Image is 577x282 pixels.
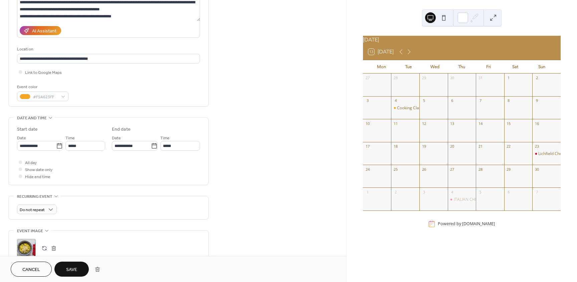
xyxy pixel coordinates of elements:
[368,60,395,74] div: Mon
[160,135,170,142] span: Time
[421,189,426,194] div: 3
[450,167,455,172] div: 27
[393,144,398,149] div: 18
[478,98,483,103] div: 7
[20,26,61,35] button: AI Assistant
[454,197,544,202] div: ITALIAN CHRISTMAS EXTRAVAGANZA at the Hub
[365,189,370,194] div: 1
[450,121,455,126] div: 13
[25,173,50,180] span: Hide end time
[66,266,77,273] span: Save
[450,98,455,103] div: 6
[506,189,511,194] div: 6
[532,151,561,157] div: Lichfield Christmas Lights Switch On
[365,144,370,149] div: 17
[448,60,475,74] div: Thu
[529,60,555,74] div: Sun
[506,98,511,103] div: 8
[393,167,398,172] div: 25
[450,189,455,194] div: 4
[462,221,495,227] a: [DOMAIN_NAME]
[450,76,455,81] div: 30
[534,189,539,194] div: 7
[22,266,40,273] span: Cancel
[534,98,539,103] div: 9
[363,36,561,44] div: [DATE]
[25,159,37,166] span: All day
[17,135,26,142] span: Date
[17,126,38,133] div: Start date
[365,167,370,172] div: 24
[478,76,483,81] div: 31
[478,121,483,126] div: 14
[534,76,539,81] div: 2
[475,60,502,74] div: Fri
[450,144,455,149] div: 20
[393,121,398,126] div: 11
[506,76,511,81] div: 1
[506,144,511,149] div: 22
[395,60,422,74] div: Tue
[534,121,539,126] div: 16
[20,206,45,214] span: Do not repeat
[478,144,483,149] div: 21
[534,144,539,149] div: 23
[421,98,426,103] div: 5
[365,121,370,126] div: 10
[365,98,370,103] div: 3
[421,76,426,81] div: 29
[17,115,47,122] span: Date and time
[393,76,398,81] div: 28
[33,94,58,101] span: #F5A623FF
[397,105,423,111] div: Cooking Class
[393,98,398,103] div: 4
[422,60,448,74] div: Wed
[17,193,52,200] span: Recurring event
[391,105,419,111] div: Cooking Class
[17,239,36,258] div: ;
[534,167,539,172] div: 30
[32,28,56,35] div: AI Assistant
[506,121,511,126] div: 15
[421,167,426,172] div: 26
[438,221,495,227] div: Powered by
[17,228,43,235] span: Event image
[506,167,511,172] div: 29
[502,60,529,74] div: Sat
[112,135,121,142] span: Date
[54,262,89,277] button: Save
[17,84,67,91] div: Event color
[448,197,476,202] div: ITALIAN CHRISTMAS EXTRAVAGANZA at the Hub
[112,126,131,133] div: End date
[478,167,483,172] div: 28
[25,166,52,173] span: Show date only
[421,144,426,149] div: 19
[393,189,398,194] div: 2
[365,76,370,81] div: 27
[25,69,62,76] span: Link to Google Maps
[65,135,75,142] span: Time
[366,47,396,56] button: 13[DATE]
[478,189,483,194] div: 5
[11,262,52,277] button: Cancel
[17,46,199,53] div: Location
[421,121,426,126] div: 12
